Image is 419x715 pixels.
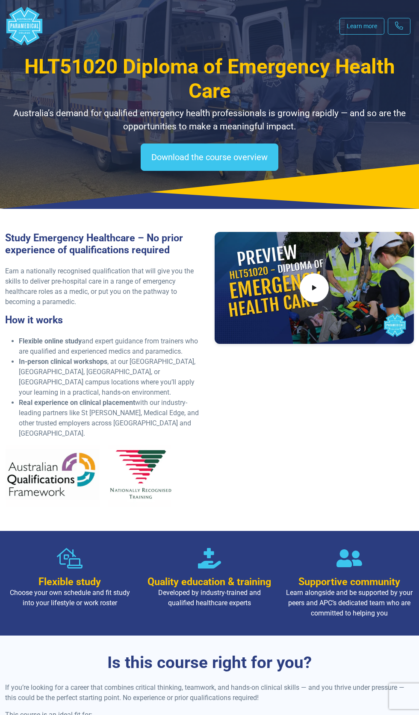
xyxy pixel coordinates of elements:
strong: Real experience on clinical placement [19,399,135,407]
strong: Flexible online study [19,337,82,345]
a: Learn more [339,18,384,35]
li: , at our [GEOGRAPHIC_DATA], [GEOGRAPHIC_DATA], [GEOGRAPHIC_DATA], or [GEOGRAPHIC_DATA] campus loc... [19,357,204,398]
h3: Quality education & training [145,576,274,588]
p: Earn a nationally recognised qualification that will give you the skills to deliver pre-hospital ... [5,266,204,307]
h3: Is this course right for you? [5,653,414,672]
li: with our industry-leading partners like St [PERSON_NAME], Medical Edge, and other trusted employe... [19,398,204,439]
p: If you’re looking for a career that combines critical thinking, teamwork, and hands-on clinical s... [5,683,414,703]
div: Australian Paramedical College [5,7,44,45]
a: Download the course overview [141,144,278,171]
strong: In-person clinical workshops [19,357,107,366]
p: Developed by industry-trained and qualified healthcare experts [145,588,274,608]
p: Learn alongside and be supported by your peers and APC’s dedicated team who are committed to help... [284,588,414,618]
h3: Study Emergency Healthcare – No prior experience of qualifications required [5,232,204,256]
h3: Flexible study [5,576,135,588]
p: Australia’s demand for qualified emergency health professionals is growing rapidly — and so are t... [5,107,414,133]
p: Choose your own schedule and fit study into your lifestyle or work roster [5,588,135,608]
span: HLT51020 Diploma of Emergency Health Care [24,55,395,103]
h3: How it works [5,314,204,326]
h3: Supportive community [284,576,414,588]
li: and expert guidance from trainers who are qualified and experienced medics and paramedics. [19,336,204,357]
